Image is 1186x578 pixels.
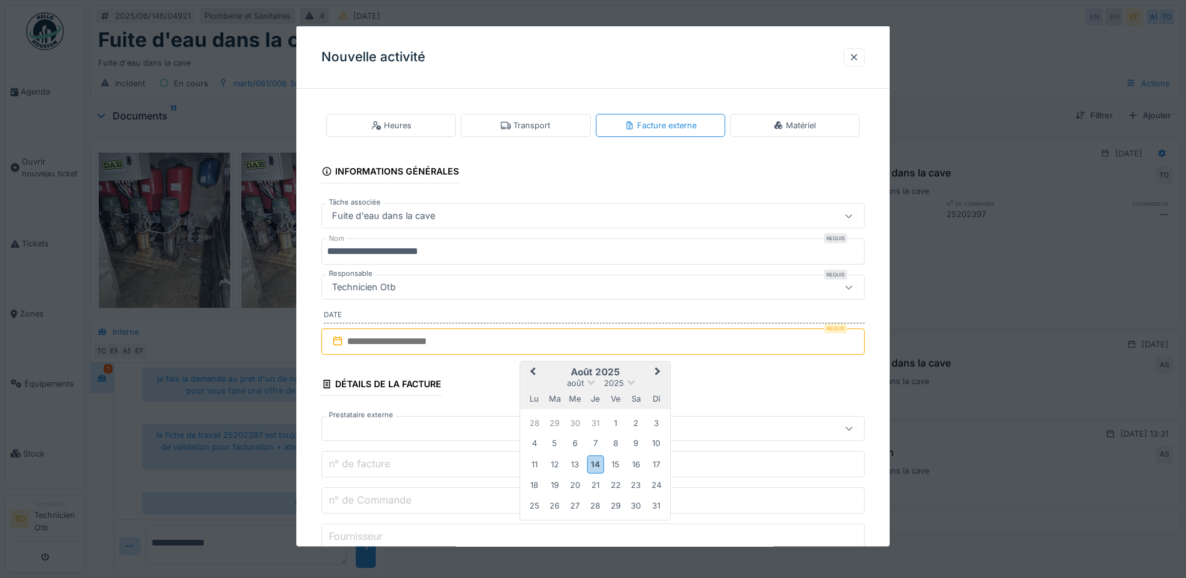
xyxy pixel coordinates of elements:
[824,323,847,333] div: Requis
[526,414,543,431] div: Choose lundi 28 juillet 2025
[628,390,645,407] div: samedi
[587,455,604,473] div: Choose jeudi 14 août 2025
[321,162,459,183] div: Informations générales
[648,390,665,407] div: dimanche
[824,270,847,280] div: Requis
[526,455,543,472] div: Choose lundi 11 août 2025
[326,410,396,420] label: Prestataire externe
[607,390,624,407] div: vendredi
[628,455,645,472] div: Choose samedi 16 août 2025
[587,435,604,452] div: Choose jeudi 7 août 2025
[327,209,440,223] div: Fuite d'eau dans la cave
[566,414,583,431] div: Choose mercredi 30 juillet 2025
[628,477,645,494] div: Choose samedi 23 août 2025
[604,378,624,388] span: 2025
[321,375,441,396] div: Détails de la facture
[526,497,543,514] div: Choose lundi 25 août 2025
[521,363,541,383] button: Previous Month
[607,455,624,472] div: Choose vendredi 15 août 2025
[526,390,543,407] div: lundi
[566,390,583,407] div: mercredi
[546,477,563,494] div: Choose mardi 19 août 2025
[567,378,584,388] span: août
[628,435,645,452] div: Choose samedi 9 août 2025
[773,119,816,131] div: Matériel
[625,119,696,131] div: Facture externe
[321,49,425,65] h3: Nouvelle activité
[326,233,347,244] label: Nom
[648,414,665,431] div: Choose dimanche 3 août 2025
[326,492,414,507] label: n° de Commande
[587,414,604,431] div: Choose jeudi 31 juillet 2025
[525,413,666,515] div: Month août, 2025
[628,414,645,431] div: Choose samedi 2 août 2025
[587,477,604,494] div: Choose jeudi 21 août 2025
[628,497,645,514] div: Choose samedi 30 août 2025
[587,497,604,514] div: Choose jeudi 28 août 2025
[546,455,563,472] div: Choose mardi 12 août 2025
[501,119,550,131] div: Transport
[649,363,669,383] button: Next Month
[566,435,583,452] div: Choose mercredi 6 août 2025
[326,529,385,544] label: Fournisseur
[607,497,624,514] div: Choose vendredi 29 août 2025
[546,435,563,452] div: Choose mardi 5 août 2025
[607,435,624,452] div: Choose vendredi 8 août 2025
[648,497,665,514] div: Choose dimanche 31 août 2025
[648,435,665,452] div: Choose dimanche 10 août 2025
[607,414,624,431] div: Choose vendredi 1 août 2025
[587,390,604,407] div: jeudi
[546,390,563,407] div: mardi
[648,477,665,494] div: Choose dimanche 24 août 2025
[566,497,583,514] div: Choose mercredi 27 août 2025
[520,367,670,378] h2: août 2025
[326,456,393,471] label: n° de facture
[326,268,375,279] label: Responsable
[546,497,563,514] div: Choose mardi 26 août 2025
[526,435,543,452] div: Choose lundi 4 août 2025
[526,477,543,494] div: Choose lundi 18 août 2025
[566,455,583,472] div: Choose mercredi 13 août 2025
[566,477,583,494] div: Choose mercredi 20 août 2025
[371,119,411,131] div: Heures
[326,197,383,208] label: Tâche associée
[546,414,563,431] div: Choose mardi 29 juillet 2025
[324,310,865,323] label: Date
[607,477,624,494] div: Choose vendredi 22 août 2025
[824,233,847,243] div: Requis
[327,280,401,294] div: Technicien Otb
[648,455,665,472] div: Choose dimanche 17 août 2025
